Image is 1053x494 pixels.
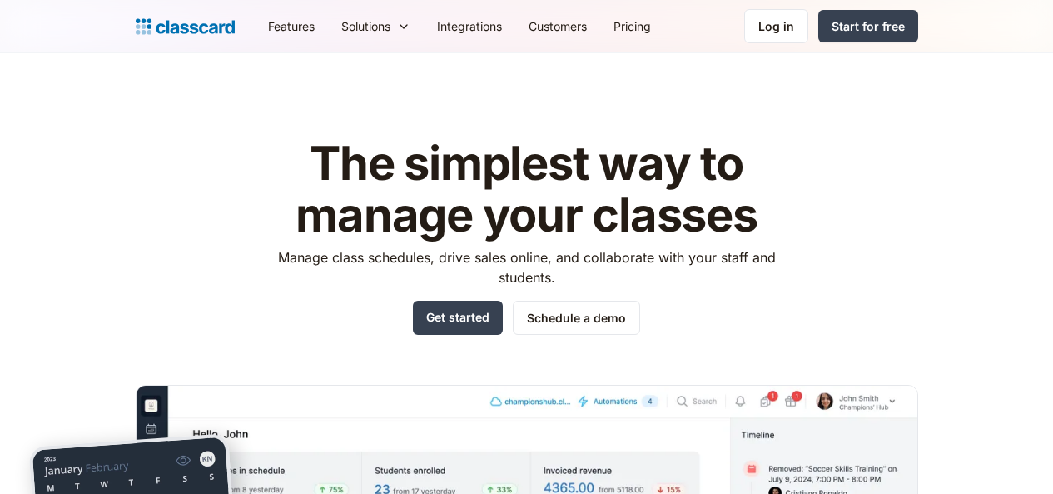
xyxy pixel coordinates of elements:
div: Start for free [832,17,905,35]
a: Get started [413,301,503,335]
a: home [136,15,235,38]
div: Solutions [341,17,390,35]
a: Integrations [424,7,515,45]
a: Pricing [600,7,664,45]
a: Features [255,7,328,45]
div: Solutions [328,7,424,45]
a: Log in [744,9,808,43]
div: Log in [758,17,794,35]
a: Schedule a demo [513,301,640,335]
a: Customers [515,7,600,45]
h1: The simplest way to manage your classes [262,138,791,241]
a: Start for free [818,10,918,42]
p: Manage class schedules, drive sales online, and collaborate with your staff and students. [262,247,791,287]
